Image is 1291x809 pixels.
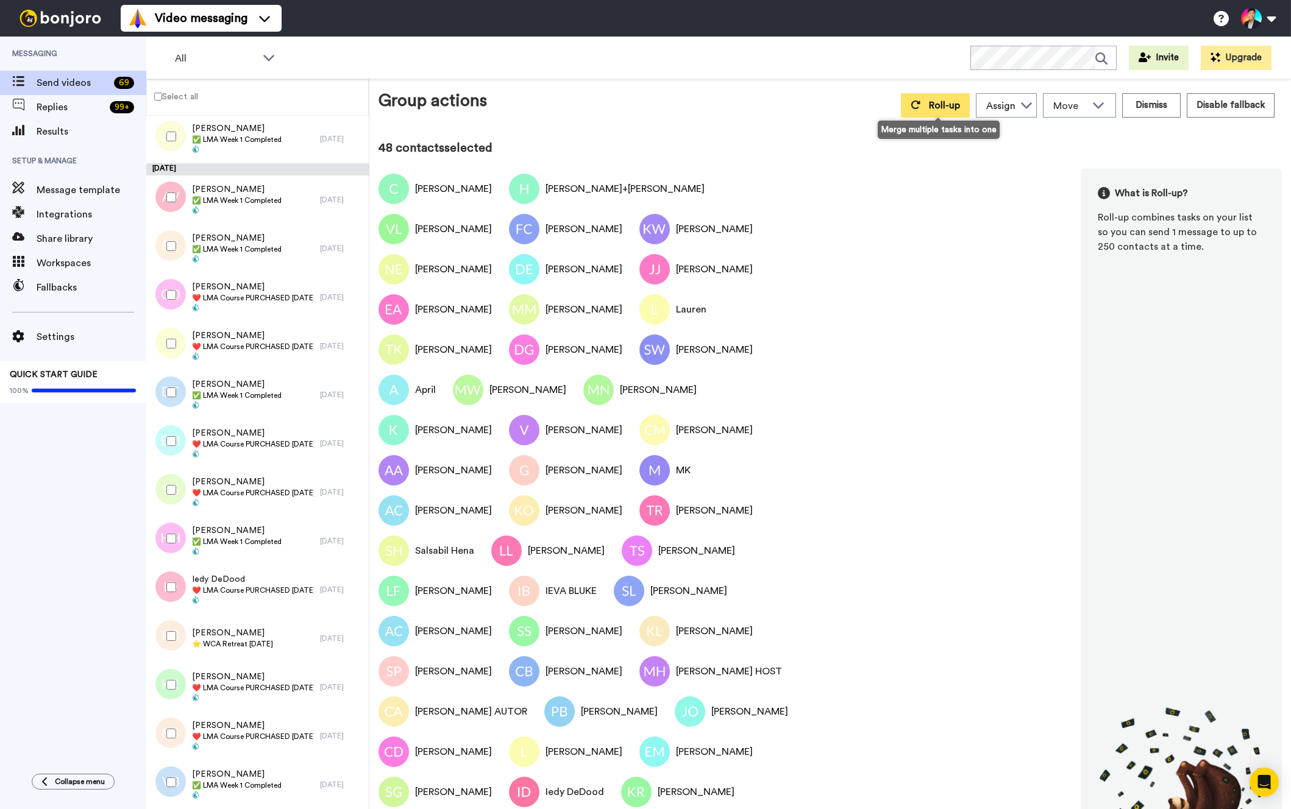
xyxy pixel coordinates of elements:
div: [PERSON_NAME] [415,222,492,236]
img: Image of Selly Langemeijer [614,576,644,606]
span: [PERSON_NAME] [192,122,282,135]
img: Image of Denise Evans [509,254,539,284]
div: [PERSON_NAME] [528,543,605,558]
img: Image of Gerald [509,455,539,486]
span: ✅ LMA Week 1 Completed [192,135,282,144]
div: Assign [986,99,1015,113]
div: [DATE] [320,134,363,144]
img: Image of Jacqueline Jones [639,254,670,284]
span: Share library [37,231,146,246]
button: Roll-up [901,93,970,118]
div: [PERSON_NAME] [546,664,622,679]
img: Image of Sel Sarkin [509,616,539,646]
div: [DATE] [320,487,363,497]
img: Image of Chloe [379,174,409,204]
img: Image of Claudia Meza [639,415,670,445]
div: Lauren [676,302,706,317]
img: Image of Simon Wong [639,334,670,365]
button: Invite [1129,46,1189,70]
img: Image of Vanessa Lum [379,214,409,244]
img: Image of JEN OCONNOR [675,696,705,727]
div: [PERSON_NAME] [676,423,753,437]
span: ❤️️ LMA Course PURCHASED [DATE] ❤️️ [192,683,314,693]
div: [DATE] [320,439,363,448]
div: IEVA BLUKE [546,584,597,598]
span: Results [37,124,146,139]
span: ✅ LMA Week 1 Completed [192,390,282,400]
span: ✅ LMA Week 1 Completed [192,780,282,790]
img: Image of Felita Countess [509,214,539,244]
span: Roll-up [929,101,960,110]
span: Integrations [37,207,146,222]
div: [PERSON_NAME] [415,262,492,277]
div: [DATE] [320,195,363,205]
img: Image of Laura Landry [491,535,522,566]
div: [PERSON_NAME] [711,704,788,719]
div: [PERSON_NAME] [415,584,492,598]
span: [PERSON_NAME] [192,671,314,683]
span: ⭐️ WCA Retreat [DATE] [192,639,273,649]
img: Image of IEVA BLUKE [509,576,539,606]
div: [DATE] [320,536,363,546]
div: [PERSON_NAME] AUTOR [415,704,527,719]
div: [DATE] [320,390,363,400]
span: ❤️️ LMA Course PURCHASED [DATE] ❤️️ [192,439,314,449]
span: Move [1053,99,1086,113]
img: Image of CECILLE AUTOR [379,696,409,727]
img: Image of Awo abdullah Abdullah [379,455,409,486]
div: [PERSON_NAME] [650,584,727,598]
img: Image of MK [639,455,670,486]
div: [PERSON_NAME] [546,463,622,478]
div: [PERSON_NAME] [415,744,492,759]
div: [PERSON_NAME] [546,262,622,277]
span: ❤️️ LMA Course PURCHASED [DATE] ❤️️ [192,488,314,498]
div: [DATE] [320,780,363,790]
img: Image of Kristin Wadden [639,214,670,244]
span: Message template [37,183,146,197]
img: Image of Alan Cook [379,616,409,646]
button: Collapse menu [32,774,115,790]
div: [PERSON_NAME] [489,383,566,397]
div: [PERSON_NAME] [546,423,622,437]
div: [PERSON_NAME] [676,624,753,638]
img: Image of Alex CANTU [379,495,409,526]
div: [PERSON_NAME]+[PERSON_NAME] [546,182,705,196]
span: [PERSON_NAME] [192,378,282,390]
div: 69 [114,77,134,89]
span: Fallbacks [37,280,146,295]
div: [PERSON_NAME] [415,664,492,679]
span: ✅ LMA Week 1 Completed [192,537,282,546]
span: [PERSON_NAME] [192,183,282,196]
span: Replies [37,100,105,115]
div: Open Intercom Messenger [1250,768,1279,797]
img: Image of Vera [509,415,539,445]
span: [PERSON_NAME] [192,427,314,439]
img: Image of Mark Motas [509,294,539,325]
input: Select all [154,93,162,101]
img: bj-logo-header-white.svg [15,10,106,27]
span: [PERSON_NAME] [192,281,314,293]
img: Image of Kelena Lloyd [639,616,670,646]
img: Image of Salsabil Hena [379,535,409,566]
div: Iedy DeDood [546,785,604,799]
div: [DATE] [320,585,363,595]
div: 48 contacts selected [379,140,1282,157]
div: MK [676,463,691,478]
div: Merge multiple tasks into one [878,121,1000,139]
div: [PERSON_NAME] [415,342,492,357]
div: [PERSON_NAME] [546,503,622,518]
label: Select all [147,89,198,104]
div: [PERSON_NAME] [581,704,658,719]
div: [DATE] [320,292,363,302]
span: Settings [37,330,146,344]
button: Upgrade [1201,46,1271,70]
div: [PERSON_NAME] [546,302,622,317]
img: Image of Eloisa Aranjuez [379,294,409,325]
div: [DATE] [320,731,363,741]
div: [PERSON_NAME] [415,463,492,478]
img: Image of Mia Nistico [583,375,614,405]
img: Image of April [379,375,409,405]
div: 99 + [110,101,134,113]
div: [PERSON_NAME] [546,744,622,759]
div: Roll-up combines tasks on your list so you can send 1 message to up to 250 contacts at a time. [1098,210,1265,254]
